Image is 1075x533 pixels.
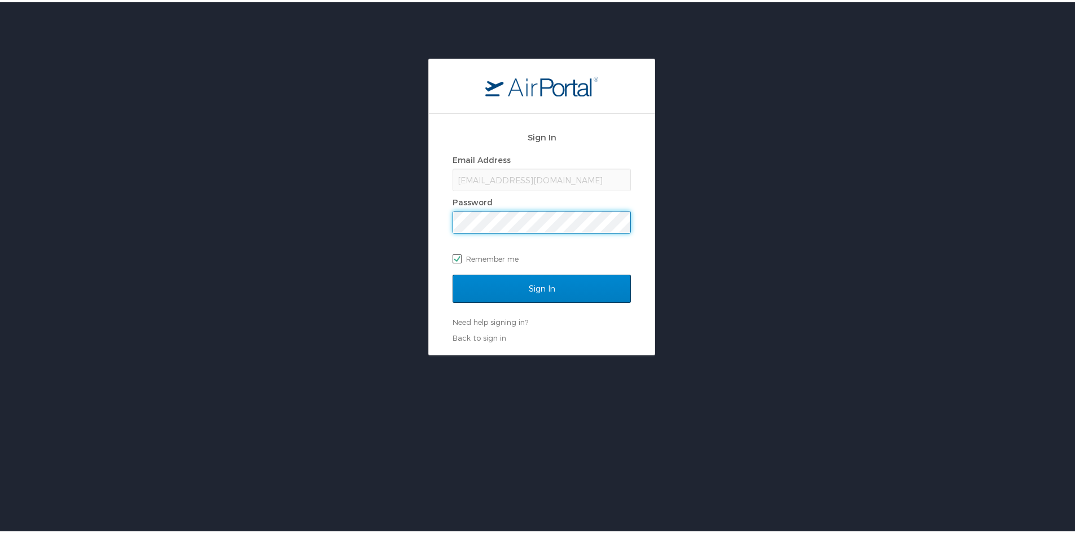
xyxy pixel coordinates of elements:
a: Back to sign in [453,331,506,340]
label: Email Address [453,153,511,162]
input: Sign In [453,272,631,301]
img: logo [485,74,598,94]
h2: Sign In [453,129,631,142]
label: Password [453,195,493,205]
label: Remember me [453,248,631,265]
a: Need help signing in? [453,315,528,324]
